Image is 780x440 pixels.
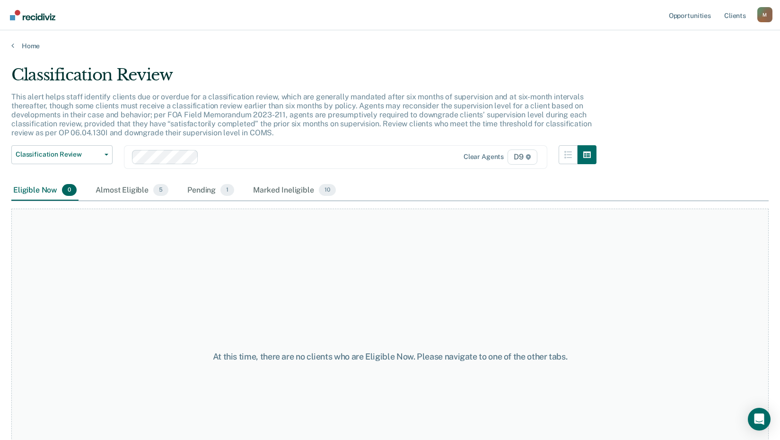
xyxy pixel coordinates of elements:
[319,184,336,196] span: 10
[11,42,769,50] a: Home
[94,180,170,201] div: Almost Eligible5
[16,150,101,158] span: Classification Review
[757,7,772,22] div: M
[153,184,168,196] span: 5
[251,180,337,201] div: Marked Ineligible10
[62,184,77,196] span: 0
[11,180,79,201] div: Eligible Now0
[220,184,234,196] span: 1
[748,408,771,431] div: Open Intercom Messenger
[508,150,537,165] span: D9
[464,153,504,161] div: Clear agents
[201,352,579,362] div: At this time, there are no clients who are Eligible Now. Please navigate to one of the other tabs.
[11,92,591,138] p: This alert helps staff identify clients due or overdue for a classification review, which are gen...
[757,7,772,22] button: Profile dropdown button
[11,145,113,164] button: Classification Review
[10,10,55,20] img: Recidiviz
[185,180,236,201] div: Pending1
[11,65,596,92] div: Classification Review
